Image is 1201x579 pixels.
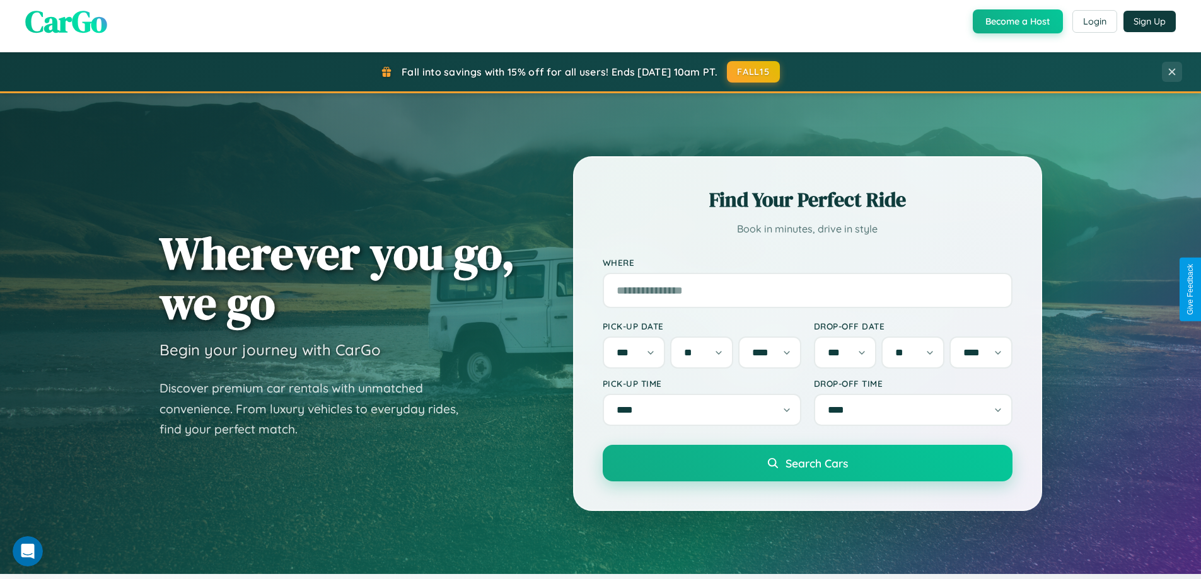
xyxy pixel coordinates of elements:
span: Fall into savings with 15% off for all users! Ends [DATE] 10am PT. [402,66,717,78]
div: Give Feedback [1186,264,1195,315]
p: Discover premium car rentals with unmatched convenience. From luxury vehicles to everyday rides, ... [160,378,475,440]
button: Login [1072,10,1117,33]
label: Where [603,257,1012,268]
iframe: Intercom live chat [13,536,43,566]
button: Sign Up [1123,11,1176,32]
label: Drop-off Time [814,378,1012,389]
button: FALL15 [727,61,780,83]
h3: Begin your journey with CarGo [160,340,381,359]
label: Pick-up Time [603,378,801,389]
button: Become a Host [973,9,1063,33]
label: Pick-up Date [603,321,801,331]
button: Search Cars [603,445,1012,481]
span: Search Cars [786,456,848,470]
span: CarGo [25,1,107,42]
h2: Find Your Perfect Ride [603,186,1012,214]
label: Drop-off Date [814,321,1012,331]
h1: Wherever you go, we go [160,228,515,328]
p: Book in minutes, drive in style [603,220,1012,238]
